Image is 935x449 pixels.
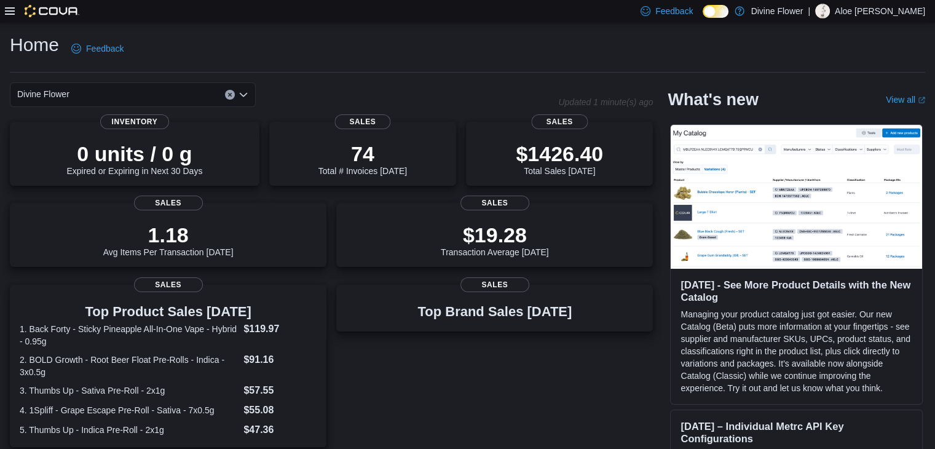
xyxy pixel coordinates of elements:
[815,4,830,18] div: Aloe Samuels
[886,95,925,105] a: View allExternal link
[835,4,925,18] p: Aloe [PERSON_NAME]
[66,141,202,176] div: Expired or Expiring in Next 30 Days
[239,90,248,100] button: Open list of options
[103,223,234,247] p: 1.18
[243,423,317,437] dd: $47.36
[100,114,169,129] span: Inventory
[668,90,758,109] h2: What's new
[243,352,317,367] dd: $91.16
[20,304,317,319] h3: Top Product Sales [DATE]
[25,5,79,17] img: Cova
[516,141,603,176] div: Total Sales [DATE]
[20,424,239,436] dt: 5. Thumbs Up - Indica Pre-Roll - 2x1g
[134,277,203,292] span: Sales
[516,141,603,166] p: $1426.40
[808,4,810,18] p: |
[918,97,925,104] svg: External link
[558,97,653,107] p: Updated 1 minute(s) ago
[441,223,549,257] div: Transaction Average [DATE]
[417,304,572,319] h3: Top Brand Sales [DATE]
[10,33,59,57] h1: Home
[441,223,549,247] p: $19.28
[243,322,317,336] dd: $119.97
[334,114,390,129] span: Sales
[66,36,128,61] a: Feedback
[681,279,912,303] h3: [DATE] - See More Product Details with the New Catalog
[66,141,202,166] p: 0 units / 0 g
[20,354,239,378] dt: 2. BOLD Growth - Root Beer Float Pre-Rolls - Indica - 3x0.5g
[318,141,407,176] div: Total # Invoices [DATE]
[134,196,203,210] span: Sales
[20,323,239,348] dt: 1. Back Forty - Sticky Pineapple All-In-One Vape - Hybrid - 0.95g
[655,5,693,17] span: Feedback
[20,384,239,397] dt: 3. Thumbs Up - Sativa Pre-Roll - 2x1g
[318,141,407,166] p: 74
[681,308,912,394] p: Managing your product catalog just got easier. Our new Catalog (Beta) puts more information at yo...
[751,4,803,18] p: Divine Flower
[243,383,317,398] dd: $57.55
[460,277,529,292] span: Sales
[681,420,912,445] h3: [DATE] – Individual Metrc API Key Configurations
[20,404,239,416] dt: 4. 1Spliff - Grape Escape Pre-Roll - Sativa - 7x0.5g
[243,403,317,418] dd: $55.08
[103,223,234,257] div: Avg Items Per Transaction [DATE]
[460,196,529,210] span: Sales
[86,42,124,55] span: Feedback
[17,87,69,101] span: Divine Flower
[703,5,728,18] input: Dark Mode
[225,90,235,100] button: Clear input
[532,114,588,129] span: Sales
